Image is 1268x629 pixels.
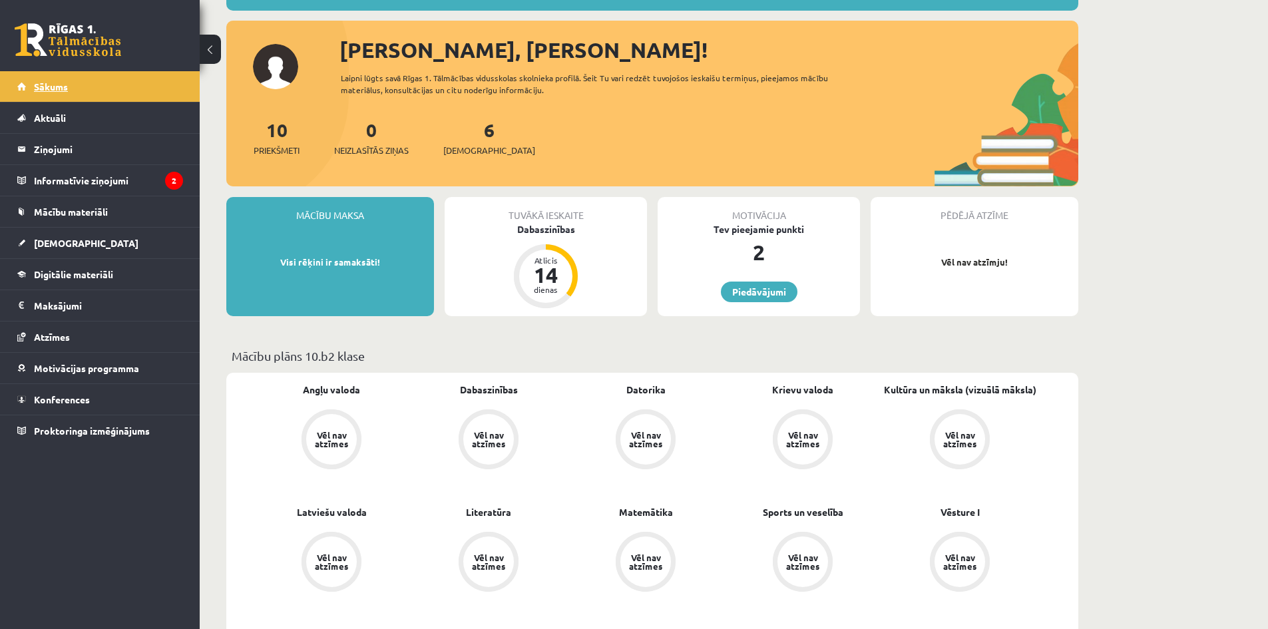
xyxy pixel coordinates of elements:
[526,286,566,294] div: dienas
[253,409,410,472] a: Vēl nav atzīmes
[34,237,138,249] span: [DEMOGRAPHIC_DATA]
[941,431,978,448] div: Vēl nav atzīmes
[313,431,350,448] div: Vēl nav atzīmes
[17,384,183,415] a: Konferences
[410,532,567,594] a: Vēl nav atzīmes
[233,256,427,269] p: Visi rēķini ir samaksāti!
[460,383,518,397] a: Dabaszinības
[470,553,507,570] div: Vēl nav atzīmes
[721,282,797,302] a: Piedāvājumi
[303,383,360,397] a: Angļu valoda
[881,409,1038,472] a: Vēl nav atzīmes
[941,553,978,570] div: Vēl nav atzīmes
[17,228,183,258] a: [DEMOGRAPHIC_DATA]
[313,553,350,570] div: Vēl nav atzīmes
[339,34,1078,66] div: [PERSON_NAME], [PERSON_NAME]!
[627,431,664,448] div: Vēl nav atzīmes
[334,144,409,157] span: Neizlasītās ziņas
[410,409,567,472] a: Vēl nav atzīmes
[297,505,367,519] a: Latviešu valoda
[724,532,881,594] a: Vēl nav atzīmes
[34,165,183,196] legend: Informatīvie ziņojumi
[526,256,566,264] div: Atlicis
[784,431,821,448] div: Vēl nav atzīmes
[881,532,1038,594] a: Vēl nav atzīmes
[17,321,183,352] a: Atzīmes
[772,383,833,397] a: Krievu valoda
[871,197,1078,222] div: Pēdējā atzīme
[567,409,724,472] a: Vēl nav atzīmes
[567,532,724,594] a: Vēl nav atzīmes
[17,259,183,290] a: Digitālie materiāli
[877,256,1072,269] p: Vēl nav atzīmju!
[17,290,183,321] a: Maksājumi
[619,505,673,519] a: Matemātika
[443,118,535,157] a: 6[DEMOGRAPHIC_DATA]
[254,118,300,157] a: 10Priekšmeti
[17,415,183,446] a: Proktoringa izmēģinājums
[17,196,183,227] a: Mācību materiāli
[34,362,139,374] span: Motivācijas programma
[165,172,183,190] i: 2
[253,532,410,594] a: Vēl nav atzīmes
[17,353,183,383] a: Motivācijas programma
[334,118,409,157] a: 0Neizlasītās ziņas
[784,553,821,570] div: Vēl nav atzīmes
[658,222,860,236] div: Tev pieejamie punkti
[34,425,150,437] span: Proktoringa izmēģinājums
[470,431,507,448] div: Vēl nav atzīmes
[232,347,1073,365] p: Mācību plāns 10.b2 klase
[466,505,511,519] a: Literatūra
[34,290,183,321] legend: Maksājumi
[34,268,113,280] span: Digitālie materiāli
[17,165,183,196] a: Informatīvie ziņojumi2
[17,103,183,133] a: Aktuāli
[15,23,121,57] a: Rīgas 1. Tālmācības vidusskola
[34,134,183,164] legend: Ziņojumi
[526,264,566,286] div: 14
[254,144,300,157] span: Priekšmeti
[443,144,535,157] span: [DEMOGRAPHIC_DATA]
[445,222,647,310] a: Dabaszinības Atlicis 14 dienas
[658,197,860,222] div: Motivācija
[34,206,108,218] span: Mācību materiāli
[34,331,70,343] span: Atzīmes
[884,383,1036,397] a: Kultūra un māksla (vizuālā māksla)
[626,383,666,397] a: Datorika
[17,71,183,102] a: Sākums
[724,409,881,472] a: Vēl nav atzīmes
[627,553,664,570] div: Vēl nav atzīmes
[445,222,647,236] div: Dabaszinības
[34,393,90,405] span: Konferences
[226,197,434,222] div: Mācību maksa
[34,81,68,93] span: Sākums
[763,505,843,519] a: Sports un veselība
[341,72,852,96] div: Laipni lūgts savā Rīgas 1. Tālmācības vidusskolas skolnieka profilā. Šeit Tu vari redzēt tuvojošo...
[445,197,647,222] div: Tuvākā ieskaite
[17,134,183,164] a: Ziņojumi
[658,236,860,268] div: 2
[34,112,66,124] span: Aktuāli
[941,505,980,519] a: Vēsture I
